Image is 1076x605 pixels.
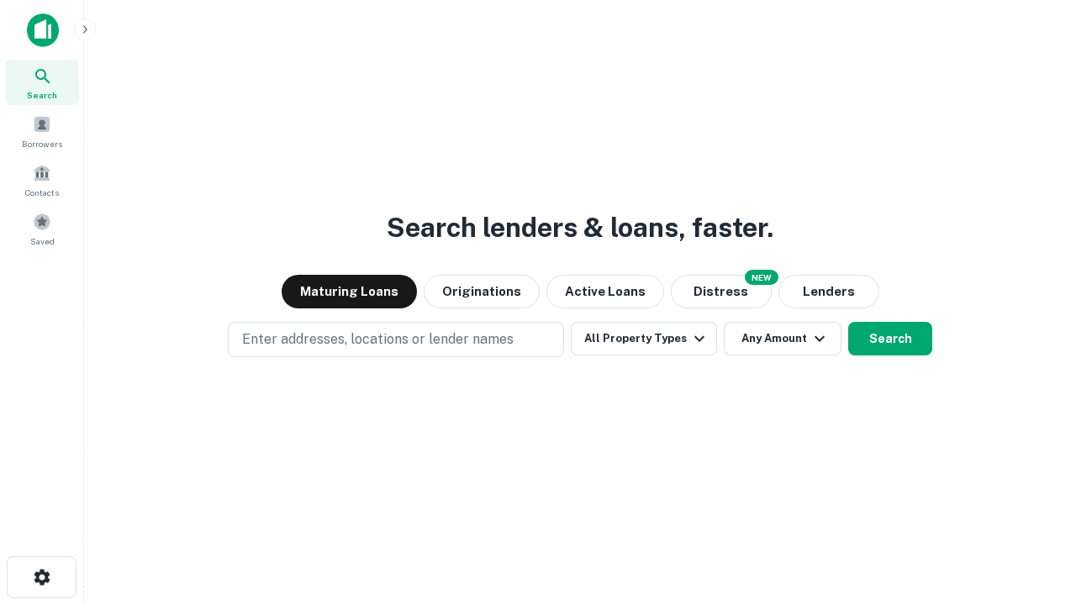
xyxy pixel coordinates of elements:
[571,322,717,355] button: All Property Types
[848,322,932,355] button: Search
[282,275,417,308] button: Maturing Loans
[27,88,57,102] span: Search
[671,275,772,308] button: Search distressed loans with lien and other non-mortgage details.
[5,108,79,154] a: Borrowers
[5,157,79,203] a: Contacts
[387,208,773,248] h3: Search lenders & loans, faster.
[424,275,540,308] button: Originations
[745,270,778,285] div: NEW
[546,275,664,308] button: Active Loans
[27,13,59,47] img: capitalize-icon.png
[992,471,1076,551] iframe: Chat Widget
[724,322,841,355] button: Any Amount
[30,234,55,248] span: Saved
[242,329,514,350] p: Enter addresses, locations or lender names
[22,137,62,150] span: Borrowers
[5,206,79,251] a: Saved
[778,275,879,308] button: Lenders
[228,322,564,357] button: Enter addresses, locations or lender names
[5,60,79,105] a: Search
[25,186,59,199] span: Contacts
